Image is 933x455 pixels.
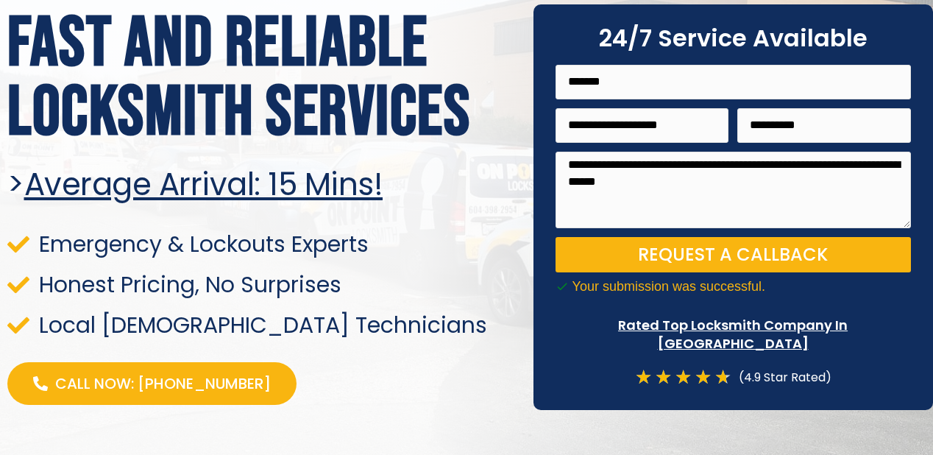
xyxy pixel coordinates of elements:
div: (4.9 Star Rated) [731,367,831,387]
h1: Fast and reliable locksmith services [7,10,515,148]
u: Average arrival: 15 Mins! [24,163,383,206]
span: Local [DEMOGRAPHIC_DATA] Technicians [35,315,487,335]
i: ★ [695,367,712,387]
i: ★ [714,367,731,387]
i: ★ [655,367,672,387]
button: Request a Callback [556,237,911,272]
i: ★ [635,367,652,387]
div: Your submission was successful. [556,280,911,294]
h2: > [7,166,515,203]
span: Call Now: [PHONE_NUMBER] [55,373,271,394]
h2: 24/7 Service Available [556,27,911,50]
form: On Point Locksmith [556,65,911,294]
span: Emergency & Lockouts Experts [35,234,369,254]
i: ★ [675,367,692,387]
div: 4.7/5 [635,367,731,387]
span: Request a Callback [638,246,828,264]
span: Honest Pricing, No Surprises [35,275,341,294]
p: Rated Top Locksmith Company In [GEOGRAPHIC_DATA] [556,316,911,353]
a: Call Now: [PHONE_NUMBER] [7,362,297,405]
